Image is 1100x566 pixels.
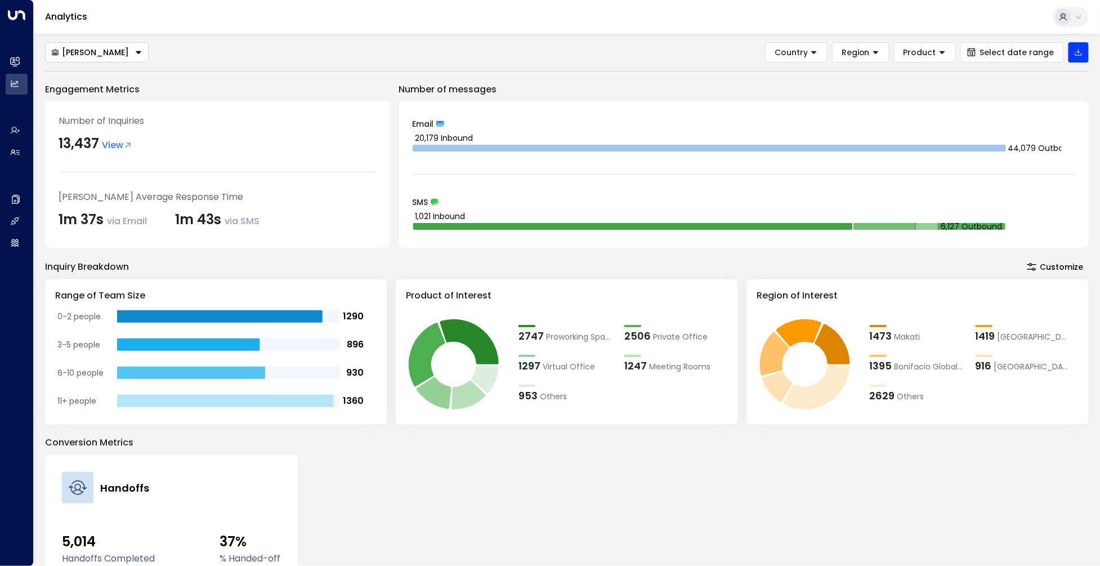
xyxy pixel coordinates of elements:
[59,133,99,154] div: 13,437
[546,331,613,343] span: Proworking Space
[895,331,920,343] span: Makati
[102,139,132,152] span: View
[45,436,1089,449] p: Conversion Metrics
[518,388,538,403] div: 953
[45,10,87,23] a: Analytics
[976,358,992,373] div: 916
[757,289,1079,302] h3: Region of Interest
[624,358,647,373] div: 1247
[649,361,710,373] span: Meeting Rooms
[343,395,364,408] tspan: 1360
[976,358,1070,373] div: 916Quezon City
[175,210,260,230] div: 1m 43s
[870,358,892,373] div: 1395
[1008,142,1079,154] tspan: 44,079 Outbound
[415,132,473,144] tspan: 20,179 Inbound
[220,532,281,552] span: 37%
[225,215,260,228] span: via SMS
[870,388,964,403] div: 2629Others
[406,289,727,302] h3: Product of Interest
[346,367,364,380] tspan: 930
[870,328,964,344] div: 1473Makati
[413,120,434,128] span: Email
[399,83,1089,96] p: Number of messages
[57,339,100,350] tspan: 3-5 people
[59,210,147,230] div: 1m 37s
[870,328,892,344] div: 1473
[960,42,1064,63] button: Select date range
[765,42,828,63] button: Country
[57,395,96,407] tspan: 11+ people
[62,552,155,565] label: Handoffs Completed
[51,47,129,57] div: [PERSON_NAME]
[894,42,956,63] button: Product
[57,311,101,322] tspan: 0-2 people
[543,361,595,373] span: Virtual Office
[220,552,281,565] label: % Handed-off
[100,480,149,496] h4: Handoffs
[518,358,613,373] div: 1297Virtual Office
[518,328,613,344] div: 2747Proworking Space
[59,114,377,128] div: Number of Inquiries
[842,47,870,57] span: Region
[897,391,924,403] span: Others
[540,391,567,403] span: Others
[976,328,1070,344] div: 1419Cebu
[518,358,540,373] div: 1297
[976,328,995,344] div: 1419
[998,331,1070,343] span: Cebu
[870,358,964,373] div: 1395Bonifacio Global City
[347,338,364,351] tspan: 896
[55,289,377,302] h3: Range of Team Size
[624,328,719,344] div: 2506Private Office
[1022,259,1089,275] button: Customize
[980,48,1054,57] span: Select date range
[624,328,651,344] div: 2506
[57,367,104,378] tspan: 6-10 people
[653,331,708,343] span: Private Office
[107,215,147,228] span: via Email
[904,47,936,57] span: Product
[518,328,544,344] div: 2747
[413,198,1075,206] div: SMS
[832,42,889,63] button: Region
[941,221,1002,232] tspan: 6,127 Outbound
[45,42,149,63] div: Button group with a nested menu
[624,358,719,373] div: 1247Meeting Rooms
[45,83,390,96] p: Engagement Metrics
[895,361,964,373] span: Bonifacio Global City
[518,388,613,403] div: 953Others
[59,190,377,204] div: [PERSON_NAME] Average Response Time
[994,361,1070,373] span: Quezon City
[870,388,895,403] div: 2629
[775,47,808,57] span: Country
[62,532,155,552] span: 5,014
[45,260,129,274] div: Inquiry Breakdown
[415,211,465,222] tspan: 1,021 Inbound
[343,310,364,323] tspan: 1290
[45,42,149,63] button: [PERSON_NAME]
